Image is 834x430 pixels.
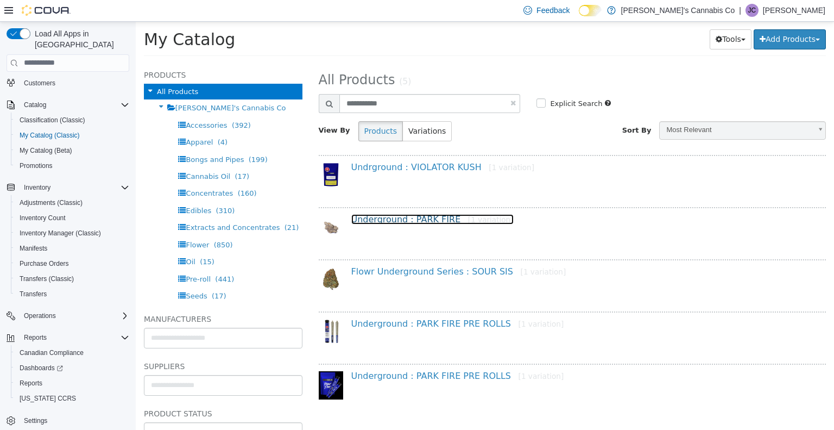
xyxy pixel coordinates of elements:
span: (441) [79,253,98,261]
span: All Products [21,66,62,74]
button: My Catalog (Beta) [11,143,134,158]
button: Operations [2,308,134,323]
span: Operations [24,311,56,320]
button: Products [223,99,267,120]
span: Seeds [50,270,71,278]
span: Feedback [536,5,570,16]
span: All Products [183,51,260,66]
span: (17) [76,270,91,278]
span: Customers [20,76,129,90]
span: Manifests [20,244,47,253]
small: [1 variation] [383,298,428,307]
span: Purchase Orders [20,259,69,268]
span: Promotions [20,161,53,170]
button: Reports [20,331,51,344]
small: [1 variation] [353,141,399,150]
span: Reports [24,333,47,342]
span: Cannabis Oil [50,151,94,159]
span: Inventory Manager (Classic) [20,229,101,238]
button: Catalog [20,98,50,111]
button: Promotions [11,158,134,173]
span: Purchase Orders [15,257,129,270]
span: Transfers (Classic) [20,275,74,283]
span: Manifests [15,242,129,255]
p: | [739,4,741,17]
span: Most Relevant [524,100,675,117]
a: Transfers [15,288,51,301]
p: [PERSON_NAME] [763,4,825,17]
h5: Products [8,47,167,60]
button: Canadian Compliance [11,345,134,360]
span: Edibles [50,185,75,193]
button: Transfers [11,286,134,302]
span: (199) [113,134,132,142]
span: My Catalog (Beta) [15,144,129,157]
span: [US_STATE] CCRS [20,394,76,403]
span: (392) [96,99,115,108]
span: Dashboards [15,362,129,375]
a: My Catalog (Classic) [15,129,84,142]
span: Reports [20,331,129,344]
span: Flower [50,219,73,227]
img: Cova [22,5,71,16]
a: Canadian Compliance [15,346,88,359]
span: Inventory [24,183,50,192]
a: My Catalog (Beta) [15,144,77,157]
small: [1 variation] [332,194,378,202]
button: Purchase Orders [11,256,134,271]
small: (5) [263,55,275,65]
button: Inventory [2,180,134,195]
span: Dark Mode [579,16,579,17]
span: Concentrates [50,167,97,176]
span: Transfers [20,290,47,298]
a: Most Relevant [523,99,690,118]
button: Reports [2,330,134,345]
span: Load All Apps in [GEOGRAPHIC_DATA] [30,28,129,50]
a: Promotions [15,159,57,172]
button: Inventory [20,181,55,194]
span: Classification (Classic) [15,114,129,127]
h5: Manufacturers [8,291,167,304]
span: (21) [149,202,163,210]
span: My Catalog (Beta) [20,146,72,155]
a: Undrground : VIOLATOR KUSH[1 variation] [216,140,399,151]
span: My Catalog [8,8,99,27]
span: (160) [102,167,121,176]
span: Transfers (Classic) [15,272,129,285]
a: Underground : PARK FIRE PRE ROLLS[1 variation] [216,349,428,359]
a: Manifests [15,242,52,255]
a: Customers [20,77,60,90]
img: 150 [183,193,207,217]
span: Settings [20,414,129,427]
span: (310) [80,185,99,193]
span: Adjustments (Classic) [15,196,129,209]
span: [PERSON_NAME]'s Cannabis Co [40,82,150,90]
span: My Catalog (Classic) [15,129,129,142]
span: Classification (Classic) [20,116,85,124]
button: Inventory Count [11,210,134,226]
h5: Product Status [8,385,167,398]
span: Oil [50,236,59,244]
button: [US_STATE] CCRS [11,391,134,406]
p: [PERSON_NAME]'s Cannabis Co [621,4,735,17]
button: Settings [2,413,134,428]
span: (850) [78,219,97,227]
span: Reports [15,377,129,390]
span: Dashboards [20,364,63,372]
a: Settings [20,414,52,427]
span: View By [183,104,214,113]
a: Purchase Orders [15,257,73,270]
span: Settings [24,416,47,425]
label: Explicit Search [412,77,466,88]
span: Reports [20,379,42,388]
span: Sort By [486,104,516,113]
span: Inventory Manager (Classic) [15,227,129,240]
a: Underground : PARK FIRE[1 variation] [216,192,378,203]
span: (15) [64,236,79,244]
span: Inventory [20,181,129,194]
img: 150 [183,245,207,270]
button: My Catalog (Classic) [11,128,134,143]
button: Classification (Classic) [11,113,134,128]
button: Customers [2,75,134,91]
span: (17) [99,151,113,159]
